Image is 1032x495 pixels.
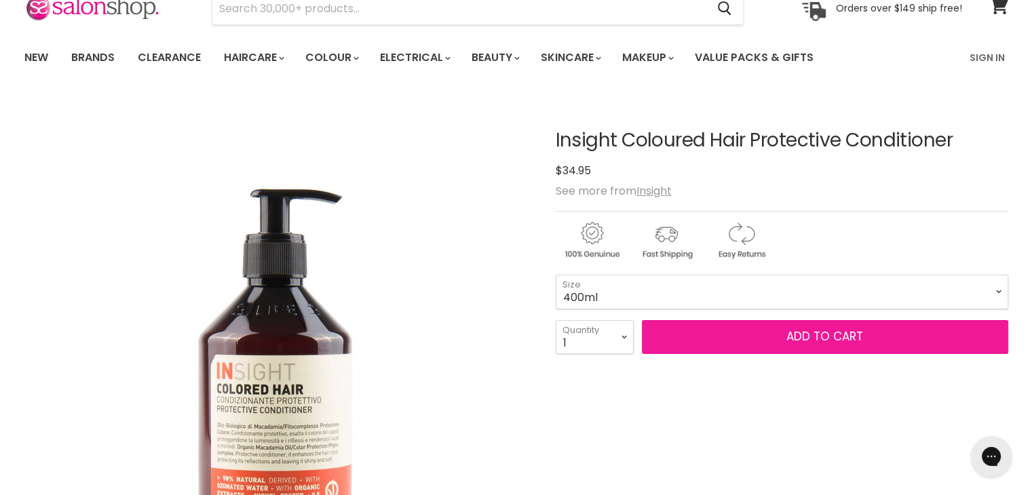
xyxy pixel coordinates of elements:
[14,43,58,72] a: New
[61,43,125,72] a: Brands
[630,220,702,261] img: shipping.gif
[531,43,609,72] a: Skincare
[556,320,634,354] select: Quantity
[556,130,1008,151] h1: Insight Coloured Hair Protective Conditioner
[786,328,863,344] span: Add to cart
[295,43,367,72] a: Colour
[612,43,682,72] a: Makeup
[636,183,672,199] a: Insight
[685,43,824,72] a: Value Packs & Gifts
[556,220,628,261] img: genuine.gif
[370,43,459,72] a: Electrical
[128,43,211,72] a: Clearance
[642,320,1008,354] button: Add to cart
[964,431,1018,481] iframe: Gorgias live chat messenger
[556,183,672,199] span: See more from
[705,220,777,261] img: returns.gif
[556,163,591,178] span: $34.95
[836,2,962,14] p: Orders over $149 ship free!
[7,38,1025,77] nav: Main
[961,43,1013,72] a: Sign In
[461,43,528,72] a: Beauty
[214,43,292,72] a: Haircare
[14,38,893,77] ul: Main menu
